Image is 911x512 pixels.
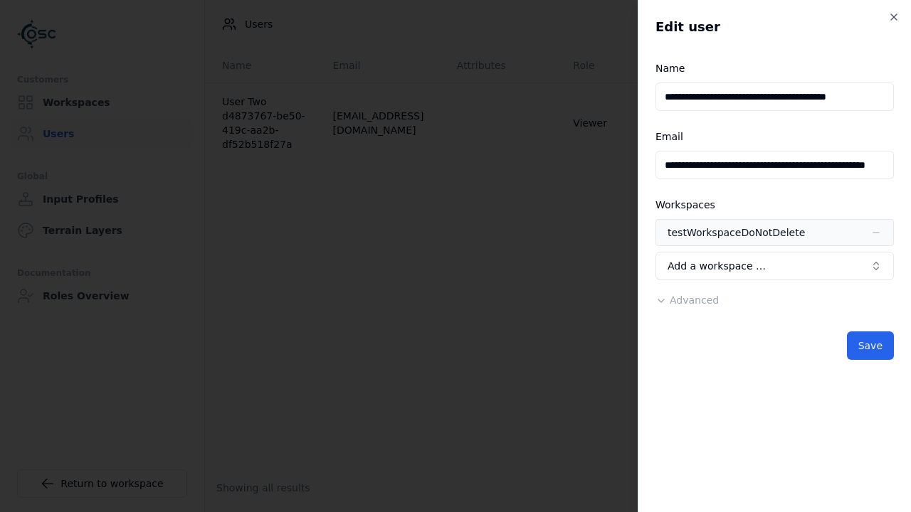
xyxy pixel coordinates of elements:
[668,259,766,273] span: Add a workspace …
[670,294,719,306] span: Advanced
[668,225,805,240] div: testWorkspaceDoNotDelete
[847,331,894,360] button: Save
[655,17,894,37] h2: Edit user
[655,131,683,142] label: Email
[655,63,685,74] label: Name
[655,293,719,307] button: Advanced
[655,199,715,210] label: Workspaces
